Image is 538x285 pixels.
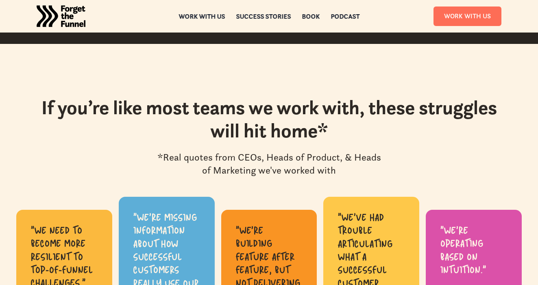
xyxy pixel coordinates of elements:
div: *Real quotes from CEOs, Heads of Product, & Heads of Marketing we've worked with [153,151,386,177]
a: Book [302,13,320,19]
a: Work With Us [433,7,501,26]
a: Work with us [179,13,225,19]
a: Success Stories [236,13,291,19]
div: "We're operating based on intuition." [440,224,507,277]
a: Podcast [331,13,359,19]
h2: If you’re like most teams we work with, these struggles will hit home* [41,96,497,143]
